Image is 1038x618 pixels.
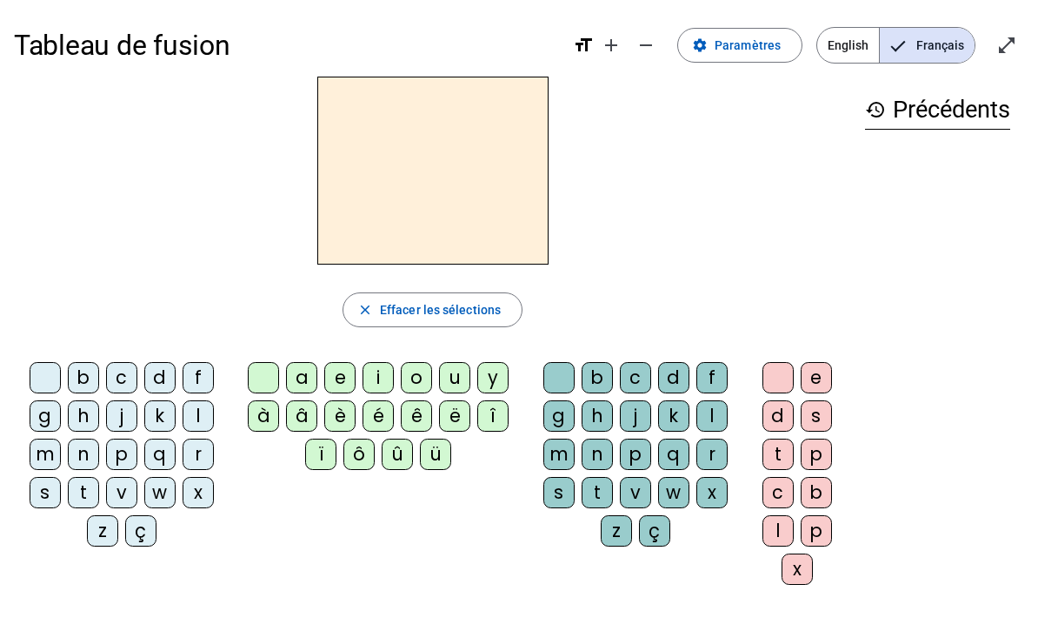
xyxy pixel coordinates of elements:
div: j [106,400,137,432]
div: ô [343,439,375,470]
div: p [620,439,651,470]
div: c [762,477,794,508]
mat-icon: history [865,99,886,120]
div: p [106,439,137,470]
div: t [762,439,794,470]
div: b [582,362,613,393]
div: r [696,439,728,470]
div: q [658,439,689,470]
div: ï [305,439,336,470]
div: a [286,362,317,393]
mat-button-toggle-group: Language selection [816,27,975,64]
div: c [106,362,137,393]
div: s [543,477,575,508]
div: à [248,400,279,432]
div: v [620,477,651,508]
div: y [477,362,509,393]
mat-icon: add [601,35,622,56]
div: ü [420,439,451,470]
div: n [68,439,99,470]
h1: Tableau de fusion [14,17,559,73]
div: é [363,400,394,432]
button: Diminuer la taille de la police [629,28,663,63]
div: ê [401,400,432,432]
div: l [696,400,728,432]
button: Paramètres [677,28,802,63]
div: x [782,554,813,585]
div: è [324,400,356,432]
div: p [801,439,832,470]
div: w [144,477,176,508]
span: Paramètres [715,35,781,56]
div: ç [639,515,670,547]
div: d [144,362,176,393]
div: j [620,400,651,432]
div: v [106,477,137,508]
button: Entrer en plein écran [989,28,1024,63]
div: b [801,477,832,508]
button: Effacer les sélections [343,292,522,327]
div: f [696,362,728,393]
div: g [30,400,61,432]
div: l [762,515,794,547]
div: w [658,477,689,508]
div: m [543,439,575,470]
div: î [477,400,509,432]
div: c [620,362,651,393]
mat-icon: close [357,302,373,318]
span: Français [880,28,975,63]
div: r [183,439,214,470]
div: ç [125,515,156,547]
div: u [439,362,470,393]
button: Augmenter la taille de la police [594,28,629,63]
div: l [183,400,214,432]
div: û [382,439,413,470]
div: f [183,362,214,393]
div: ë [439,400,470,432]
div: z [601,515,632,547]
mat-icon: open_in_full [996,35,1017,56]
div: â [286,400,317,432]
div: x [696,477,728,508]
h3: Précédents [865,91,1010,130]
div: q [144,439,176,470]
div: e [324,362,356,393]
div: k [658,400,689,432]
div: x [183,477,214,508]
div: t [582,477,613,508]
div: m [30,439,61,470]
div: s [801,400,832,432]
div: e [801,362,832,393]
mat-icon: format_size [573,35,594,56]
div: t [68,477,99,508]
span: English [817,28,879,63]
div: d [658,362,689,393]
div: s [30,477,61,508]
div: o [401,362,432,393]
div: h [68,400,99,432]
div: d [762,400,794,432]
div: k [144,400,176,432]
mat-icon: remove [635,35,656,56]
span: Effacer les sélections [380,299,501,320]
div: g [543,400,575,432]
div: h [582,400,613,432]
div: n [582,439,613,470]
mat-icon: settings [692,37,708,53]
div: p [801,515,832,547]
div: z [87,515,118,547]
div: b [68,362,99,393]
div: i [363,362,394,393]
